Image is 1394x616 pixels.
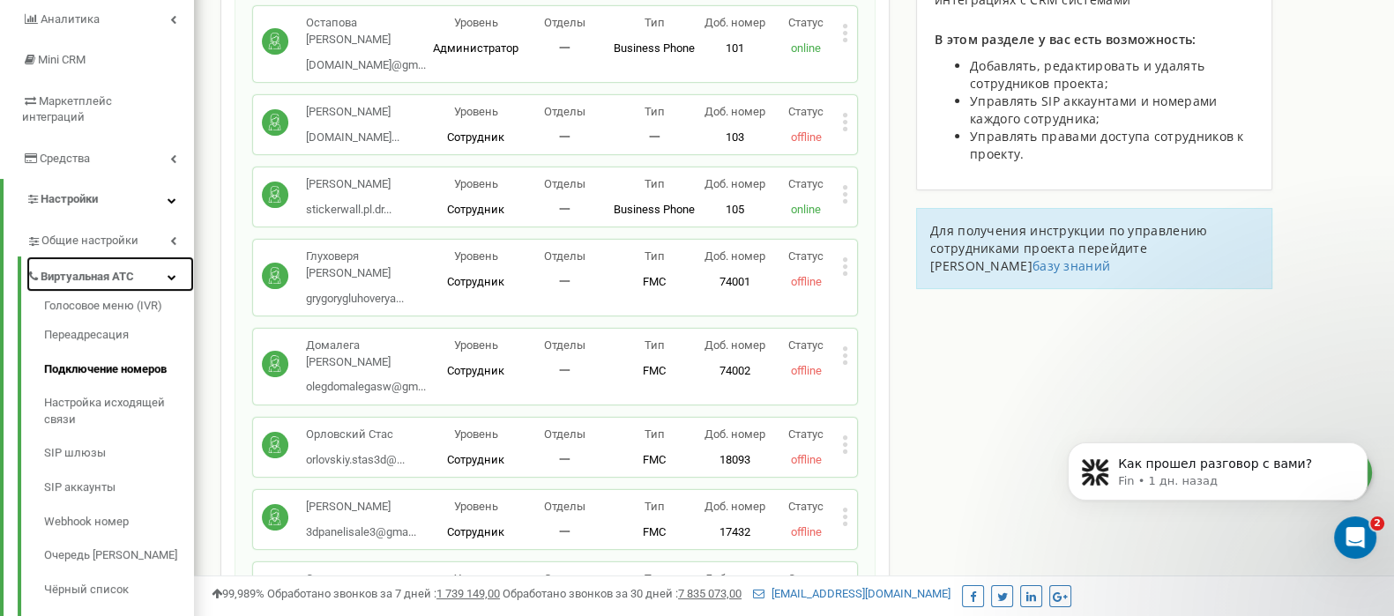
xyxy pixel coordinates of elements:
[306,380,426,393] span: olegdomalegasw@gm...
[306,176,391,193] p: [PERSON_NAME]
[306,130,399,144] span: [DOMAIN_NAME]...
[544,427,585,441] span: Отделы
[44,386,194,436] a: Настройка исходящей связи
[645,427,665,441] span: Тип
[699,452,771,469] p: 18093
[454,249,498,263] span: Уровень
[44,436,194,471] a: SIP шлюзы
[645,16,665,29] span: Тип
[306,104,399,121] p: [PERSON_NAME]
[306,58,426,71] span: [DOMAIN_NAME]@gm...
[41,269,134,286] span: Виртуальная АТС
[544,177,585,190] span: Отделы
[306,249,431,281] p: Глуховеря [PERSON_NAME]
[643,525,666,538] span: FMC
[788,427,824,441] span: Статус
[267,587,500,600] span: Обработано звонков за 7 дней :
[454,177,498,190] span: Уровень
[306,427,405,443] p: Орловский Стас
[447,364,504,377] span: Сотрудник
[4,179,194,220] a: Настройки
[678,587,742,600] u: 7 835 073,00
[645,338,665,352] span: Тип
[704,572,765,585] span: Доб. номер
[306,571,431,604] p: Сытник [PERSON_NAME]
[645,249,665,263] span: Тип
[41,233,138,249] span: Общие настройки
[38,53,86,66] span: Mini CRM
[753,587,950,600] a: [EMAIL_ADDRESS][DOMAIN_NAME]
[44,538,194,573] a: Очередь [PERSON_NAME]
[447,275,504,288] span: Сотрудник
[704,338,765,352] span: Доб. номер
[306,453,405,466] span: orlovskiy.stas3d@...
[791,364,822,377] span: offline
[41,12,100,26] span: Аналитика
[704,16,765,29] span: Доб. номер
[559,203,570,216] span: 一
[40,152,90,165] span: Средства
[44,298,194,319] a: Голосовое меню (IVR)
[970,57,1204,92] span: Добавлять, редактировать и удалять сотрудников проекта;
[788,16,824,29] span: Статус
[791,203,821,216] span: online
[970,93,1218,127] span: Управлять SIP аккаунтами и номерами каждого сотрудника;
[970,128,1244,162] span: Управлять правами доступа сотрудников к проекту.
[41,192,98,205] span: Настройки
[788,572,824,585] span: Статус
[704,177,765,190] span: Доб. номер
[447,525,504,538] span: Сотрудник
[930,222,1207,274] span: Для получения инструкции по управлению сотрудниками проекта перейдите [PERSON_NAME]
[559,453,570,466] span: 一
[544,500,585,513] span: Отделы
[454,427,498,441] span: Уровень
[645,177,665,190] span: Тип
[26,220,194,256] a: Общие настройки
[791,453,822,466] span: offline
[503,587,742,600] span: Обработано звонков за 30 дней :
[306,499,416,516] p: [PERSON_NAME]
[26,256,194,293] a: Виртуальная АТС
[44,505,194,539] a: Webhook номер
[614,203,695,216] span: Business Phone
[559,130,570,144] span: 一
[699,130,771,146] p: 103
[212,587,265,600] span: 99,989%
[1370,516,1384,531] span: 2
[704,500,765,513] span: Доб. номер
[791,130,822,144] span: offline
[22,94,112,124] span: Маркетплейс интеграций
[559,41,570,55] span: 一
[44,471,194,505] a: SIP аккаунты
[935,31,1196,48] span: В этом разделе у вас есть возможность:
[645,572,665,585] span: Тип
[454,16,498,29] span: Уровень
[610,130,699,146] p: 一
[1032,257,1110,274] a: базу знаний
[544,16,585,29] span: Отделы
[788,105,824,118] span: Статус
[788,338,824,352] span: Статус
[436,587,500,600] u: 1 739 149,00
[788,249,824,263] span: Статус
[44,573,194,607] a: Чёрный список
[643,275,666,288] span: FMC
[699,41,771,57] p: 101
[704,427,765,441] span: Доб. номер
[544,338,585,352] span: Отделы
[788,500,824,513] span: Статус
[433,41,518,55] span: Администратор
[788,177,824,190] span: Статус
[1334,516,1376,559] iframe: Intercom live chat
[306,203,391,216] span: stickerwall.pl.dr...
[699,524,771,541] p: 17432
[544,249,585,263] span: Отделы
[699,363,771,380] p: 74002
[559,275,570,288] span: 一
[306,15,431,48] p: Остапова [PERSON_NAME]
[645,105,665,118] span: Тип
